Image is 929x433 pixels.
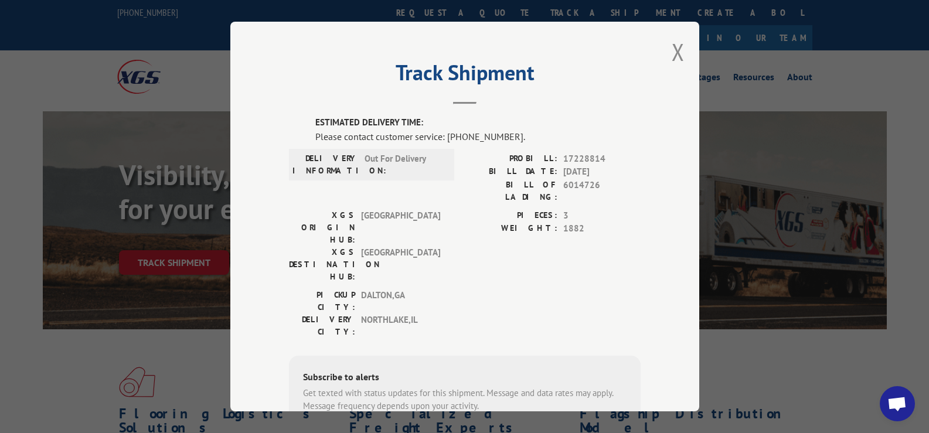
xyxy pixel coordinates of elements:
label: PIECES: [465,209,557,223]
span: [DATE] [563,165,641,179]
label: PROBILL: [465,152,557,166]
span: [GEOGRAPHIC_DATA] [361,209,440,246]
span: 17228814 [563,152,641,166]
span: DALTON , GA [361,289,440,313]
span: NORTHLAKE , IL [361,313,440,338]
h2: Track Shipment [289,64,641,87]
label: BILL OF LADING: [465,179,557,203]
label: XGS ORIGIN HUB: [289,209,355,246]
button: Close modal [672,36,685,67]
span: 1882 [563,222,641,236]
label: ESTIMATED DELIVERY TIME: [315,116,641,129]
span: 3 [563,209,641,223]
label: DELIVERY INFORMATION: [292,152,359,177]
div: Please contact customer service: [PHONE_NUMBER]. [315,129,641,144]
span: [GEOGRAPHIC_DATA] [361,246,440,283]
label: XGS DESTINATION HUB: [289,246,355,283]
label: WEIGHT: [465,222,557,236]
div: Get texted with status updates for this shipment. Message and data rates may apply. Message frequ... [303,387,627,413]
span: 6014726 [563,179,641,203]
label: BILL DATE: [465,165,557,179]
div: Subscribe to alerts [303,370,627,387]
label: DELIVERY CITY: [289,313,355,338]
span: Out For Delivery [365,152,444,177]
label: PICKUP CITY: [289,289,355,313]
div: Open chat [880,386,915,421]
